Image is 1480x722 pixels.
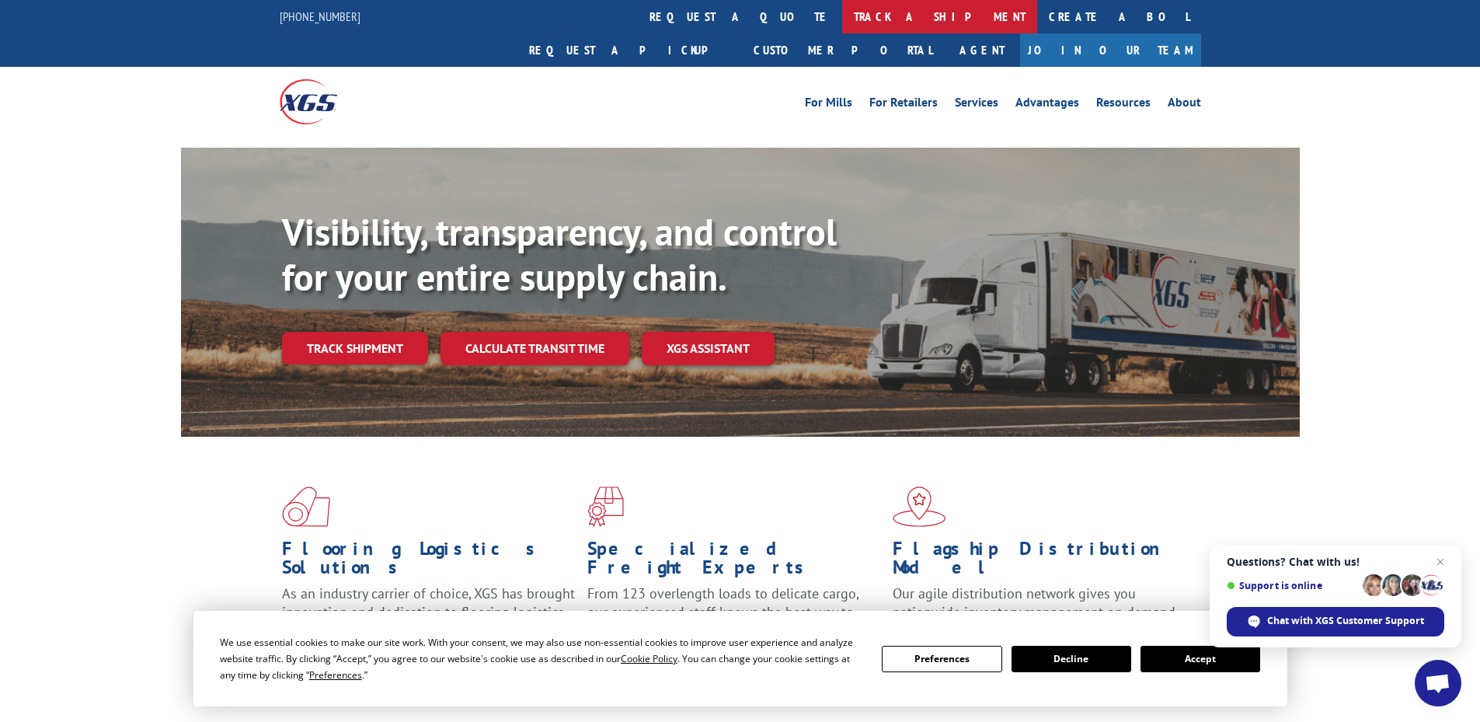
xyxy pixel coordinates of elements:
div: Cookie Consent Prompt [193,611,1287,706]
a: Agent [944,33,1020,67]
span: Cookie Policy [621,652,677,665]
h1: Specialized Freight Experts [587,539,881,584]
div: Open chat [1415,660,1461,706]
b: Visibility, transparency, and control for your entire supply chain. [282,208,837,301]
span: Close chat [1431,553,1450,571]
a: Track shipment [282,332,428,364]
h1: Flooring Logistics Solutions [282,539,576,584]
span: Support is online [1227,580,1357,591]
a: Customer Portal [742,33,944,67]
img: xgs-icon-total-supply-chain-intelligence-red [282,487,330,527]
span: Our agile distribution network gives you nationwide inventory management on demand. [893,584,1179,621]
a: For Mills [805,96,852,113]
div: Chat with XGS Customer Support [1227,607,1444,637]
a: XGS ASSISTANT [642,332,775,365]
a: Request a pickup [517,33,742,67]
h1: Flagship Distribution Model [893,539,1186,584]
p: From 123 overlength loads to delicate cargo, our experienced staff knows the best way to move you... [587,584,881,654]
a: Join Our Team [1020,33,1201,67]
a: [PHONE_NUMBER] [280,9,360,24]
button: Preferences [882,646,1001,672]
button: Decline [1012,646,1131,672]
span: Questions? Chat with us! [1227,556,1444,568]
span: As an industry carrier of choice, XGS has brought innovation and dedication to flooring logistics... [282,584,575,640]
div: We use essential cookies to make our site work. With your consent, we may also use non-essential ... [220,634,863,683]
span: Chat with XGS Customer Support [1267,614,1424,628]
a: About [1168,96,1201,113]
img: xgs-icon-flagship-distribution-model-red [893,487,946,527]
a: For Retailers [869,96,938,113]
a: Services [955,96,998,113]
a: Advantages [1015,96,1079,113]
button: Accept [1140,646,1260,672]
img: xgs-icon-focused-on-flooring-red [587,487,624,527]
a: Calculate transit time [441,332,629,365]
a: Resources [1096,96,1151,113]
span: Preferences [309,668,362,682]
